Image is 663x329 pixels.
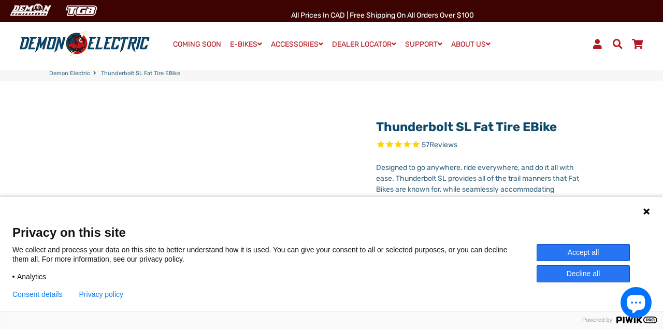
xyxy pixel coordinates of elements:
span: 57 reviews [422,140,457,149]
span: Designed to go anywhere, ride everywhere, and do it all with ease. Thunderbolt SL provides all of... [376,163,579,259]
a: E-BIKES [226,37,266,52]
span: Analytics [17,272,46,281]
a: COMING SOON [169,37,225,52]
span: Thunderbolt SL Fat Tire eBike [101,69,180,78]
button: Decline all [537,265,630,282]
span: Privacy on this site [12,225,651,240]
span: All Prices in CAD | Free shipping on all orders over $100 [291,11,474,20]
img: Demon Electric logo [16,31,153,58]
span: Powered by [578,317,616,323]
a: Privacy policy [79,290,124,298]
a: ACCESSORIES [267,37,327,52]
a: SUPPORT [401,37,446,52]
p: We collect and process your data on this site to better understand how it is used. You can give y... [12,245,537,264]
a: ABOUT US [448,37,494,52]
img: Demon Electric [5,2,55,19]
inbox-online-store-chat: Shopify online store chat [617,287,655,321]
button: Consent details [12,290,63,298]
span: Rated 4.9 out of 5 stars 57 reviews [376,139,583,151]
a: Demon Electric [49,69,90,78]
button: Accept all [537,244,630,261]
a: Thunderbolt SL Fat Tire eBike [376,120,557,134]
img: TGB Canada [60,2,103,19]
span: Reviews [429,140,457,149]
a: DEALER LOCATOR [328,37,400,52]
